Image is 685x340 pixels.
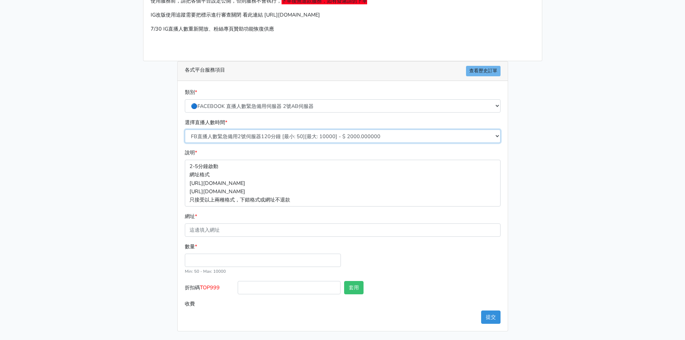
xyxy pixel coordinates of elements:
button: 提交 [481,310,501,324]
label: 收費 [183,297,236,310]
span: TOP999 [200,284,220,291]
label: 網址 [185,212,197,221]
input: 這邊填入網址 [185,223,501,237]
div: 各式平台服務項目 [178,62,508,81]
label: 折扣碼 [183,281,236,297]
a: 查看歷史訂單 [466,66,501,76]
small: Min: 50 - Max: 10000 [185,268,226,274]
p: 7/30 IG直播人數重新開放、粉絲專頁贊助功能恢復供應 [151,25,535,33]
label: 數量 [185,242,197,251]
button: 套用 [344,281,364,294]
p: IG改版使用追蹤需要把標示進行審查關閉 看此連結 [URL][DOMAIN_NAME] [151,11,535,19]
label: 選擇直播人數時間 [185,118,227,127]
p: 2-5分鐘啟動 網址格式 [URL][DOMAIN_NAME] [URL][DOMAIN_NAME] 只接受以上兩種格式，下錯格式或網址不退款 [185,160,501,206]
label: 類別 [185,88,197,96]
label: 說明 [185,149,197,157]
